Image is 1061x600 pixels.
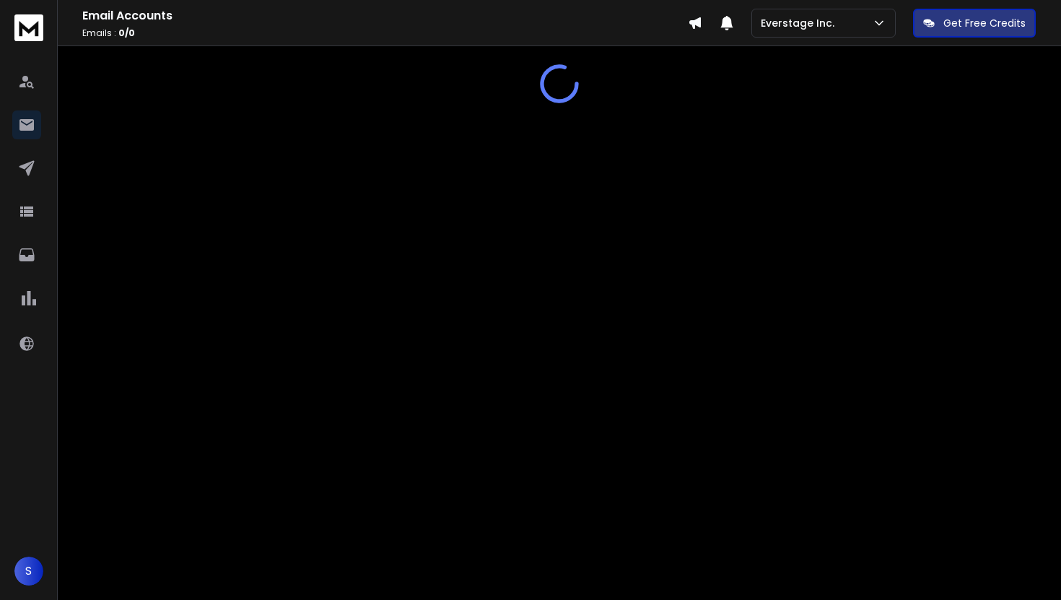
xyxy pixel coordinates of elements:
[82,27,688,39] p: Emails :
[14,557,43,586] button: S
[943,16,1026,30] p: Get Free Credits
[913,9,1036,38] button: Get Free Credits
[14,14,43,41] img: logo
[761,16,840,30] p: Everstage Inc.
[118,27,135,39] span: 0 / 0
[82,7,688,25] h1: Email Accounts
